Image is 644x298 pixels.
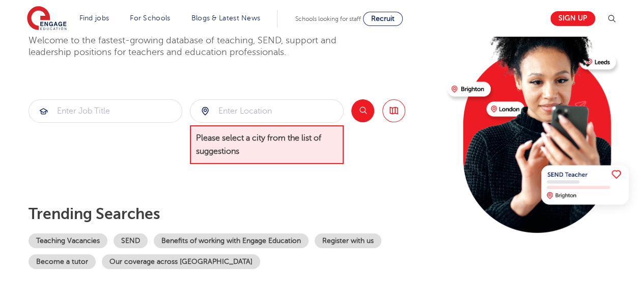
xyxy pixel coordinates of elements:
span: Please select a city from the list of suggestions [190,125,344,165]
button: Search [351,99,374,122]
a: Recruit [363,12,403,26]
a: For Schools [130,14,170,22]
a: Teaching Vacancies [29,233,107,248]
a: Our coverage across [GEOGRAPHIC_DATA] [102,254,260,269]
a: Blogs & Latest News [191,14,261,22]
img: Engage Education [27,6,67,32]
a: Become a tutor [29,254,96,269]
p: Welcome to the fastest-growing database of teaching, SEND, support and leadership positions for t... [29,35,365,59]
a: Find jobs [79,14,109,22]
div: Submit [190,99,344,123]
a: Sign up [550,11,595,26]
span: Recruit [371,15,395,22]
a: Register with us [315,233,381,248]
a: Benefits of working with Engage Education [154,233,309,248]
span: Schools looking for staff [295,15,361,22]
p: Trending searches [29,205,439,223]
div: Submit [29,99,182,123]
a: SEND [114,233,148,248]
input: Submit [29,100,182,122]
input: Submit [190,100,343,122]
